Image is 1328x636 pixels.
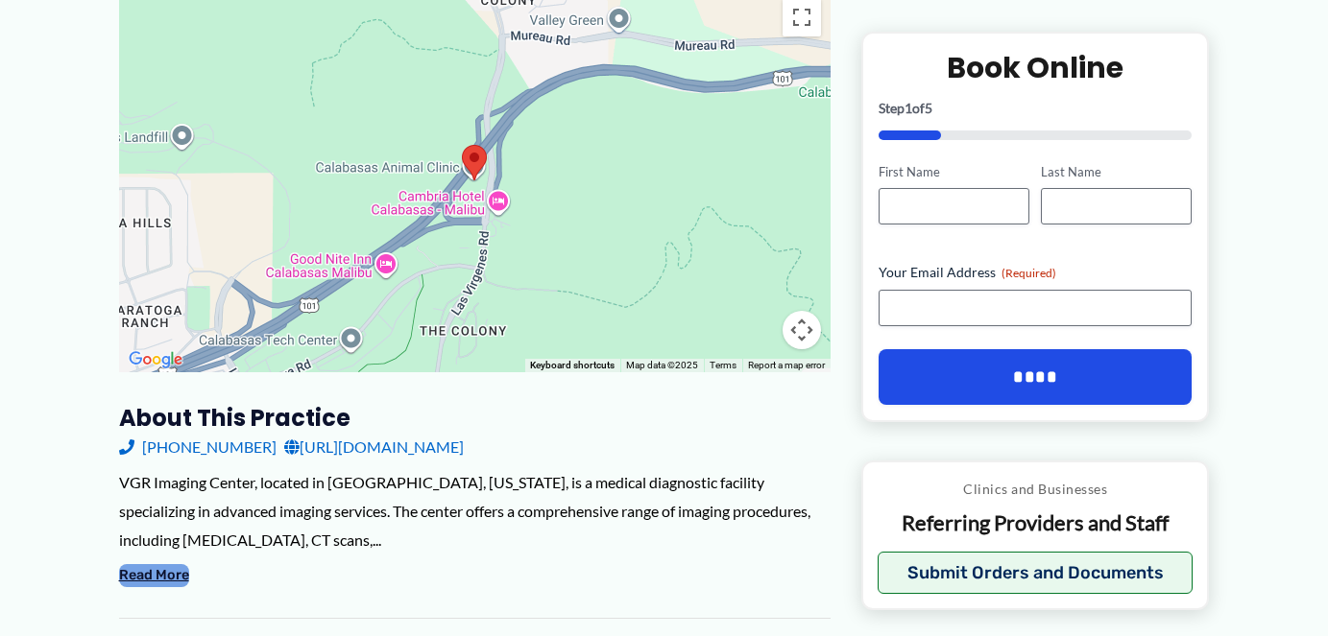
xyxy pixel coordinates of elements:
[878,551,1194,593] button: Submit Orders and Documents
[879,263,1193,282] label: Your Email Address
[878,509,1194,537] p: Referring Providers and Staff
[878,477,1194,502] p: Clinics and Businesses
[879,48,1193,85] h2: Book Online
[119,403,831,433] h3: About this practice
[119,433,277,461] a: [PHONE_NUMBER]
[879,101,1193,114] p: Step of
[124,347,187,372] img: Google
[905,99,912,115] span: 1
[119,564,189,587] button: Read More
[748,360,825,370] a: Report a map error
[119,468,831,554] div: VGR Imaging Center, located in [GEOGRAPHIC_DATA], [US_STATE], is a medical diagnostic facility sp...
[124,347,187,372] a: Open this area in Google Maps (opens a new window)
[1041,162,1192,180] label: Last Name
[284,433,464,461] a: [URL][DOMAIN_NAME]
[626,360,698,370] span: Map data ©2025
[710,360,736,370] a: Terms (opens in new tab)
[783,311,821,349] button: Map camera controls
[1002,266,1056,280] span: (Required)
[925,99,932,115] span: 5
[530,359,615,372] button: Keyboard shortcuts
[879,162,1029,180] label: First Name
